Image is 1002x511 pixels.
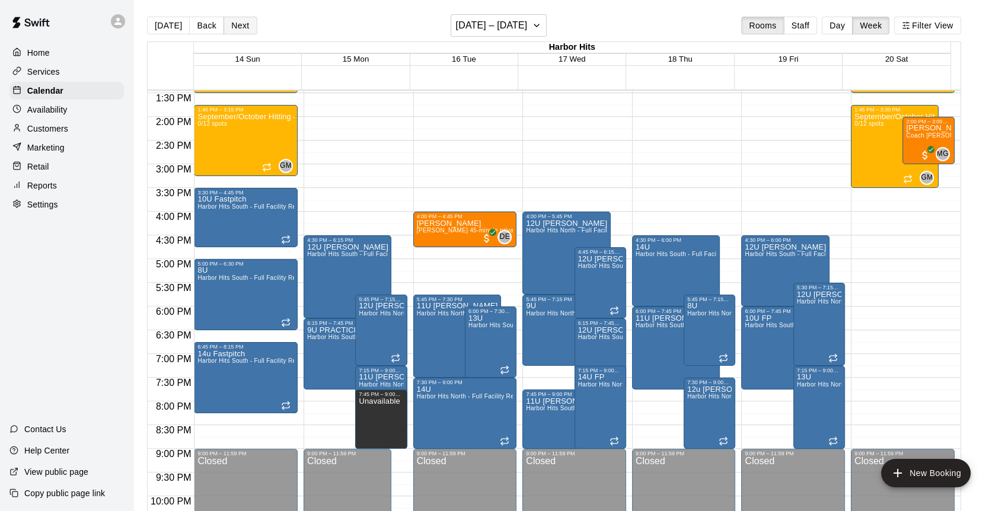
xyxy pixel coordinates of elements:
[745,308,825,314] div: 6:00 PM – 7:45 PM
[262,162,272,172] span: Recurring event
[27,161,49,173] p: Retail
[153,188,194,198] span: 3:30 PM
[417,393,525,400] span: Harbor Hits North - Full Facility Rental
[417,310,525,317] span: Harbor Hits North - Full Facility Rental
[355,295,407,366] div: 5:45 PM – 7:15 PM: 12U KELLER
[575,366,626,449] div: 7:15 PM – 9:00 PM: 14U FP
[468,322,577,328] span: Harbor Hits South - Full Facility Rental
[304,318,391,389] div: 6:15 PM – 7:45 PM: 9U PRACTICE
[359,368,403,373] div: 7:15 PM – 9:00 PM
[391,353,400,363] span: Recurring event
[778,55,799,63] button: 19 Fri
[413,212,517,247] div: 4:00 PM – 4:45 PM: Sebastian Harrington
[9,158,124,175] a: Retail
[197,344,294,350] div: 6:45 PM – 8:15 PM
[197,120,226,127] span: 0/12 spots filled
[197,107,294,113] div: 1:45 PM – 3:15 PM
[828,353,838,363] span: Recurring event
[9,139,124,157] a: Marketing
[741,235,829,306] div: 4:30 PM – 6:00 PM: 12U SCHULTZ
[27,180,57,191] p: Reports
[24,445,69,456] p: Help Center
[526,451,623,456] div: 9:00 PM – 11:59 PM
[502,230,512,244] span: Davis Engel
[153,378,194,388] span: 7:30 PM
[719,436,728,446] span: Recurring event
[153,425,194,435] span: 8:30 PM
[500,436,509,446] span: Recurring event
[9,82,124,100] a: Calendar
[924,171,934,185] span: Graham Mercado
[24,466,88,478] p: View public page
[279,159,293,173] div: Graham Mercado
[189,17,224,34] button: Back
[636,322,744,328] span: Harbor Hits South - Full Facility Rental
[235,55,260,63] button: 14 Sun
[153,117,194,127] span: 2:00 PM
[24,487,105,499] p: Copy public page link
[153,283,194,293] span: 5:30 PM
[153,306,194,317] span: 6:00 PM
[9,196,124,213] a: Settings
[283,159,293,173] span: Graham Mercado
[359,296,403,302] div: 5:45 PM – 7:15 PM
[578,263,687,269] span: Harbor Hits South - Full Facility Rental
[27,123,68,135] p: Customers
[854,451,951,456] div: 9:00 PM – 11:59 PM
[197,451,294,456] div: 9:00 PM – 11:59 PM
[194,105,298,176] div: 1:45 PM – 3:15 PM: September/October Hitting & Fielding Group - Sundays 1:45-3:15pm - 8 sessions ...
[304,235,391,318] div: 4:30 PM – 6:15 PM: 12U FP VANDERVORT
[793,283,845,366] div: 5:30 PM – 7:15 PM: 12U FP SANINOCENCIO
[745,322,853,328] span: Harbor Hits South - Full Facility Rental
[281,235,291,244] span: Recurring event
[741,306,829,389] div: 6:00 PM – 7:45 PM: 10U FP
[9,44,124,62] a: Home
[578,334,687,340] span: Harbor Hits South - Full Facility Rental
[632,306,720,389] div: 6:00 PM – 7:45 PM: 11U NEWTON
[522,389,610,449] div: 7:45 PM – 9:00 PM: 11U HIMENES
[578,249,623,255] div: 4:45 PM – 6:15 PM
[197,261,294,267] div: 5:00 PM – 6:30 PM
[745,237,825,243] div: 4:30 PM – 6:00 PM
[881,459,971,487] button: add
[9,177,124,194] div: Reports
[668,55,693,63] span: 18 Thu
[522,212,610,295] div: 4:00 PM – 5:45 PM: 12U SCHULTZ
[578,381,686,388] span: Harbor Hits North - Full Facility Rental
[526,405,634,411] span: Harbor Hits South - Full Facility Rental
[153,401,194,411] span: 8:00 PM
[687,296,732,302] div: 5:45 PM – 7:15 PM
[9,101,124,119] a: Availability
[197,203,306,210] span: Harbor Hits South - Full Facility Rental
[797,381,905,388] span: Harbor Hits North - Full Facility Rental
[578,320,623,326] div: 6:15 PM – 7:45 PM
[703,377,713,387] span: Recurring event
[148,496,194,506] span: 10:00 PM
[526,227,634,234] span: Harbor Hits North - Full Facility Rental
[153,235,194,245] span: 4:30 PM
[9,120,124,138] div: Customers
[413,378,517,449] div: 7:30 PM – 9:00 PM: 14U
[575,318,626,389] div: 6:15 PM – 7:45 PM: 12U FP SANINOCENCIO
[456,17,528,34] h6: [DATE] – [DATE]
[937,148,949,160] span: MG
[9,63,124,81] div: Services
[153,93,194,103] span: 1:30 PM
[854,120,883,127] span: 0/12 spots filled
[417,379,513,385] div: 7:30 PM – 9:00 PM
[24,423,66,435] p: Contact Us
[920,171,934,185] div: Graham Mercado
[307,451,388,456] div: 9:00 PM – 11:59 PM
[636,237,716,243] div: 4:30 PM – 6:00 PM
[417,227,574,234] span: [PERSON_NAME] 45-minute private pitching instruction
[559,55,586,63] span: 17 Wed
[451,14,547,37] button: [DATE] – [DATE]
[27,85,63,97] p: Calendar
[452,55,476,63] span: 16 Tue
[27,142,65,154] p: Marketing
[936,147,950,161] div: McKenna Gadberry
[153,472,194,483] span: 9:30 PM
